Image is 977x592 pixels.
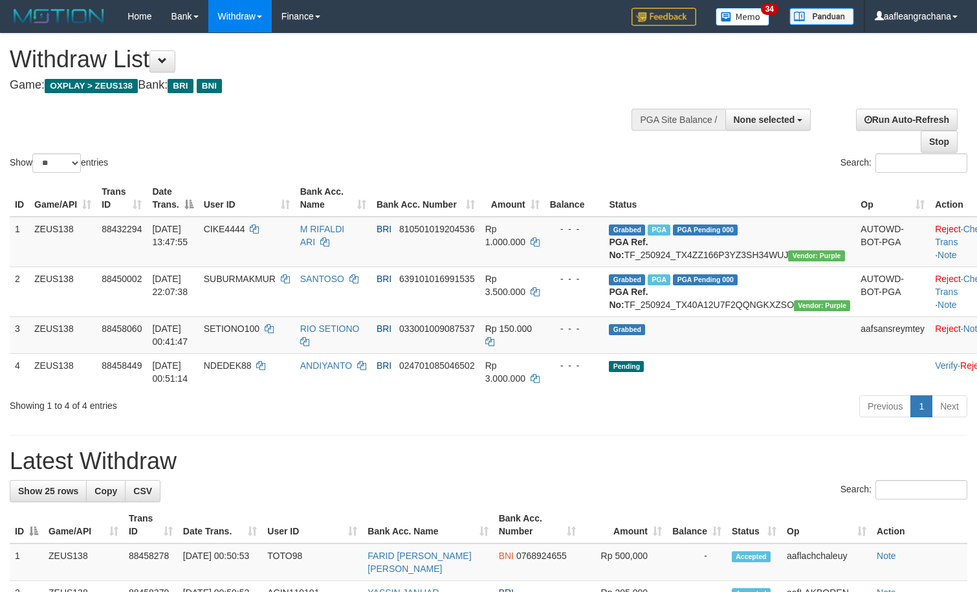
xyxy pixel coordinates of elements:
td: ZEUS138 [29,267,96,316]
th: Balance: activate to sort column ascending [667,507,727,543]
h1: Latest Withdraw [10,448,967,474]
td: TOTO98 [262,543,362,581]
span: SUBURMAKMUR [204,274,276,284]
span: Rp 150.000 [485,323,532,334]
span: [DATE] 13:47:55 [152,224,188,247]
span: Grabbed [609,225,645,236]
td: TF_250924_TX4ZZ166P3YZ3SH34WUJ [604,217,855,267]
th: Date Trans.: activate to sort column descending [147,180,198,217]
label: Search: [840,153,967,173]
span: Grabbed [609,274,645,285]
td: 88458278 [124,543,178,581]
th: Op: activate to sort column ascending [782,507,872,543]
span: 88450002 [102,274,142,284]
div: - - - [550,359,599,372]
span: None selected [734,115,795,125]
th: Date Trans.: activate to sort column ascending [178,507,262,543]
th: Bank Acc. Name: activate to sort column ascending [295,180,371,217]
a: Verify [935,360,958,371]
div: - - - [550,322,599,335]
a: CSV [125,480,160,502]
th: ID [10,180,29,217]
span: Rp 1.000.000 [485,224,525,247]
th: Amount: activate to sort column ascending [480,180,545,217]
input: Search: [875,153,967,173]
h4: Game: Bank: [10,79,639,92]
a: 1 [910,395,932,417]
span: BRI [377,323,391,334]
span: [DATE] 00:51:14 [152,360,188,384]
span: CSV [133,486,152,496]
span: Copy 024701085046502 to clipboard [399,360,475,371]
a: Copy [86,480,126,502]
th: Bank Acc. Name: activate to sort column ascending [362,507,493,543]
span: 88432294 [102,224,142,234]
span: Copy 810501019204536 to clipboard [399,224,475,234]
span: Copy 639101016991535 to clipboard [399,274,475,284]
th: Game/API: activate to sort column ascending [29,180,96,217]
th: Amount: activate to sort column ascending [581,507,667,543]
td: ZEUS138 [29,217,96,267]
td: TF_250924_TX40A12U7F2QQNGKXZSO [604,267,855,316]
th: User ID: activate to sort column ascending [199,180,295,217]
a: Previous [859,395,911,417]
td: aaflachchaleuy [782,543,872,581]
img: panduan.png [789,8,854,25]
span: SETIONO100 [204,323,259,334]
th: Balance [545,180,604,217]
th: Trans ID: activate to sort column ascending [96,180,147,217]
span: BNI [499,551,514,561]
span: Show 25 rows [18,486,78,496]
td: [DATE] 00:50:53 [178,543,262,581]
h1: Withdraw List [10,47,639,72]
span: BRI [377,360,391,371]
span: Rp 3.000.000 [485,360,525,384]
span: PGA Pending [673,225,738,236]
span: [DATE] 22:07:38 [152,274,188,297]
span: 88458060 [102,323,142,334]
td: ZEUS138 [43,543,124,581]
span: BNI [197,79,222,93]
th: Game/API: activate to sort column ascending [43,507,124,543]
div: - - - [550,272,599,285]
a: Reject [935,274,961,284]
img: Button%20Memo.svg [716,8,770,26]
div: Showing 1 to 4 of 4 entries [10,394,397,412]
span: BRI [377,224,391,234]
td: 2 [10,267,29,316]
a: Note [938,250,957,260]
span: OXPLAY > ZEUS138 [45,79,138,93]
span: BRI [377,274,391,284]
td: 3 [10,316,29,353]
span: Marked by aafpengsreynich [648,274,670,285]
td: ZEUS138 [29,316,96,353]
button: None selected [725,109,811,131]
span: Accepted [732,551,771,562]
td: Rp 500,000 [581,543,667,581]
a: RIO SETIONO [300,323,360,334]
td: AUTOWD-BOT-PGA [855,217,930,267]
td: 4 [10,353,29,390]
label: Show entries [10,153,108,173]
span: Pending [609,361,644,372]
a: Reject [935,323,961,334]
td: ZEUS138 [29,353,96,390]
span: NDEDEK88 [204,360,252,371]
a: M RIFALDI ARI [300,224,344,247]
th: ID: activate to sort column descending [10,507,43,543]
span: 88458449 [102,360,142,371]
span: Copy 0768924655 to clipboard [516,551,567,561]
span: Copy 033001009087537 to clipboard [399,323,475,334]
span: CIKE4444 [204,224,245,234]
td: AUTOWD-BOT-PGA [855,267,930,316]
div: - - - [550,223,599,236]
a: ANDIYANTO [300,360,352,371]
span: Grabbed [609,324,645,335]
a: SANTOSO [300,274,344,284]
span: 34 [761,3,778,15]
td: 1 [10,217,29,267]
th: Trans ID: activate to sort column ascending [124,507,178,543]
img: MOTION_logo.png [10,6,108,26]
td: aafsansreymtey [855,316,930,353]
span: Vendor URL: https://trx4.1velocity.biz [788,250,844,261]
